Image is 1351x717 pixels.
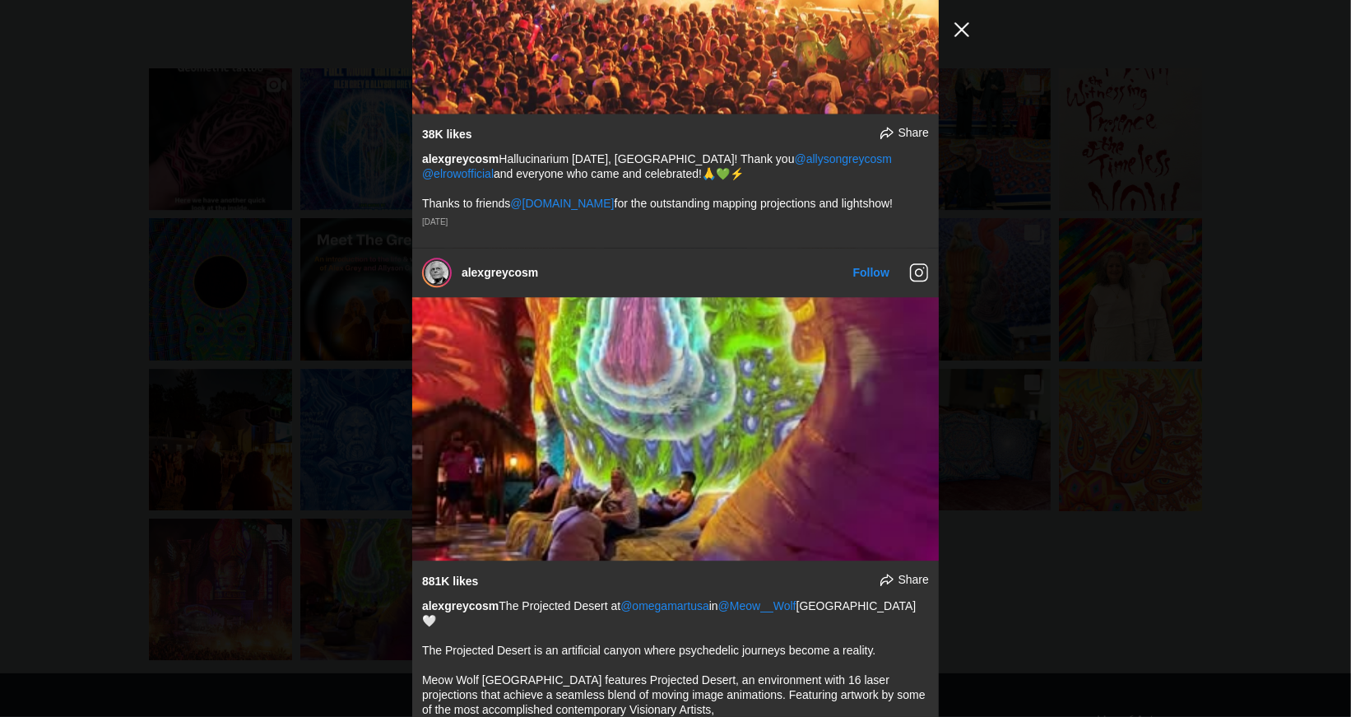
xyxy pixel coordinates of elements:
img: alexgreycosm [425,261,448,284]
a: @Meow__Wolf [718,599,796,612]
a: alexgreycosm [462,266,538,279]
a: @omegamartusa [620,599,709,612]
a: alexgreycosm [422,599,499,612]
div: 881K likes [422,574,479,589]
a: @[DOMAIN_NAME] [510,197,614,210]
span: Share [898,572,929,587]
button: Close Instagram Feed Popup [949,16,975,43]
div: Hallucinarium [DATE], [GEOGRAPHIC_DATA]! Thank you and everyone who came and celebrated!🙏💚⚡️ Than... [422,151,929,211]
div: [DATE] [422,217,929,227]
span: Share [898,125,929,140]
a: alexgreycosm [422,152,499,165]
a: @elrowofficial [422,167,494,180]
div: 38K likes [422,127,472,142]
a: @allysongreycosm [795,152,892,165]
a: Follow [853,266,889,279]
